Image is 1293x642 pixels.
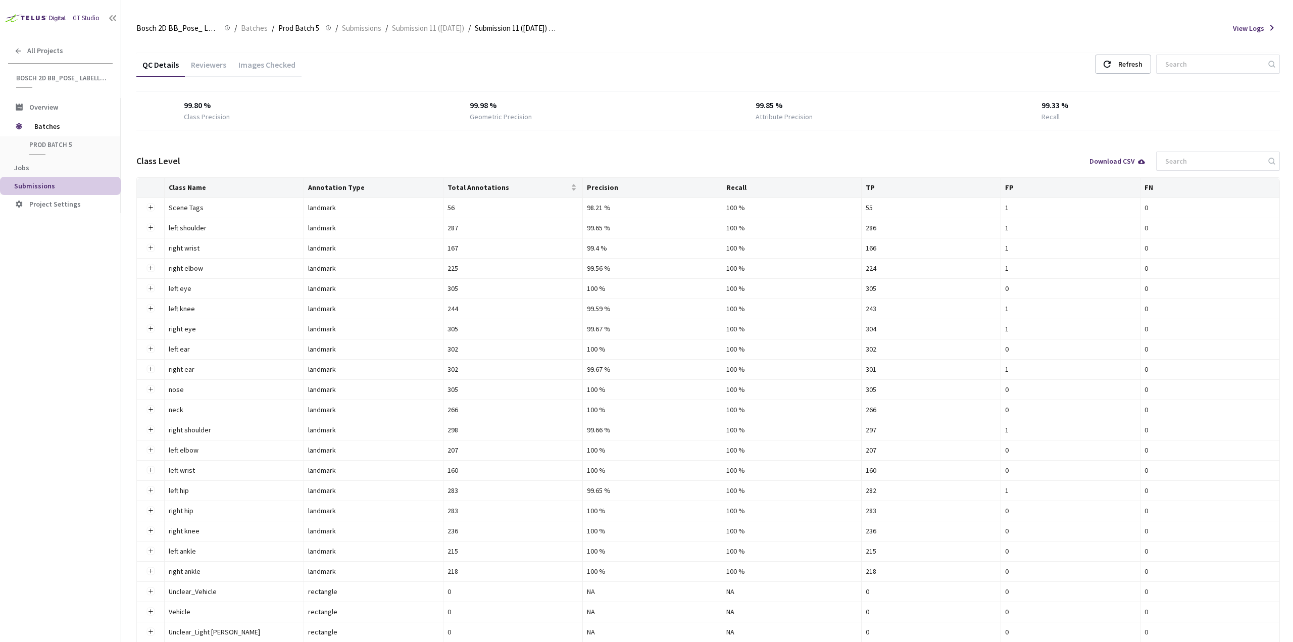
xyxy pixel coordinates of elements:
div: 100 % [726,364,857,375]
span: Bosch 2D BB_Pose_ Labelling (2025) [136,22,218,34]
div: Refresh [1118,55,1142,73]
div: 100 % [726,202,857,213]
div: Reviewers [185,60,232,77]
div: 0 [1005,606,1136,617]
div: 0 [1145,424,1275,435]
div: 0 [1005,505,1136,516]
div: NA [726,606,857,617]
div: rectangle [308,586,439,597]
button: Expand row [146,608,155,616]
div: 0 [1145,323,1275,334]
div: 0 [1145,283,1275,294]
div: Scene Tags [169,202,280,213]
th: Class Name [165,178,304,198]
div: 99.4 % [587,242,718,254]
div: 0 [447,606,578,617]
div: 0 [1005,586,1136,597]
div: left ankle [169,546,280,557]
div: 100 % [726,323,857,334]
div: 305 [866,384,997,395]
div: 287 [447,222,578,233]
div: 0 [1005,283,1136,294]
div: 305 [447,384,578,395]
div: Unclear_Vehicle [169,586,280,597]
div: 100 % [587,343,718,355]
div: landmark [308,364,439,375]
span: Submission 11 ([DATE]) [392,22,464,34]
div: 0 [1005,343,1136,355]
div: 100 % [587,546,718,557]
div: 0 [1145,546,1275,557]
div: 100 % [587,525,718,536]
button: Expand row [146,325,155,333]
input: Search [1159,55,1267,73]
div: landmark [308,283,439,294]
div: 100 % [726,283,857,294]
div: 244 [447,303,578,314]
button: Expand row [146,527,155,535]
div: 0 [1145,343,1275,355]
div: 99.67 % [587,323,718,334]
div: landmark [308,546,439,557]
div: GT Studio [73,14,100,23]
div: 0 [1005,626,1136,637]
span: Total Annotations [447,183,569,191]
div: 100 % [726,384,857,395]
div: Download CSV [1089,158,1146,165]
button: Expand row [146,426,155,434]
div: 167 [447,242,578,254]
button: Expand row [146,547,155,555]
div: right wrist [169,242,280,254]
div: 297 [866,424,997,435]
div: 305 [447,283,578,294]
div: landmark [308,323,439,334]
div: 160 [447,465,578,476]
div: landmark [308,424,439,435]
div: 0 [1005,546,1136,557]
div: 218 [866,566,997,577]
div: 243 [866,303,997,314]
div: 56 [447,202,578,213]
div: right ear [169,364,280,375]
div: 100 % [726,303,857,314]
div: 0 [1005,445,1136,456]
div: Class Precision [184,112,230,122]
div: 283 [866,505,997,516]
div: right ankle [169,566,280,577]
button: Expand row [146,284,155,292]
div: 0 [1145,222,1275,233]
th: Recall [722,178,862,198]
th: FN [1140,178,1280,198]
div: left hip [169,485,280,496]
span: Project Settings [29,200,81,209]
div: QC Details [136,60,185,77]
div: 1 [1005,202,1136,213]
div: NA [726,586,857,597]
button: Expand row [146,406,155,414]
div: 1 [1005,222,1136,233]
button: Expand row [146,345,155,353]
div: 286 [866,222,997,233]
div: 0 [1145,566,1275,577]
span: View Logs [1233,23,1264,33]
div: 0 [866,606,997,617]
div: 100 % [587,384,718,395]
div: 0 [1145,465,1275,476]
div: 99.66 % [587,424,718,435]
span: Batches [34,116,104,136]
div: 100 % [726,343,857,355]
div: 98.21 % [587,202,718,213]
div: left wrist [169,465,280,476]
div: 100 % [726,546,857,557]
div: 0 [1005,384,1136,395]
div: 99.56 % [587,263,718,274]
div: landmark [308,566,439,577]
div: 225 [447,263,578,274]
div: Vehicle [169,606,280,617]
div: 236 [447,525,578,536]
div: Attribute Precision [756,112,813,122]
div: 282 [866,485,997,496]
div: landmark [308,222,439,233]
div: 298 [447,424,578,435]
button: Expand row [146,204,155,212]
